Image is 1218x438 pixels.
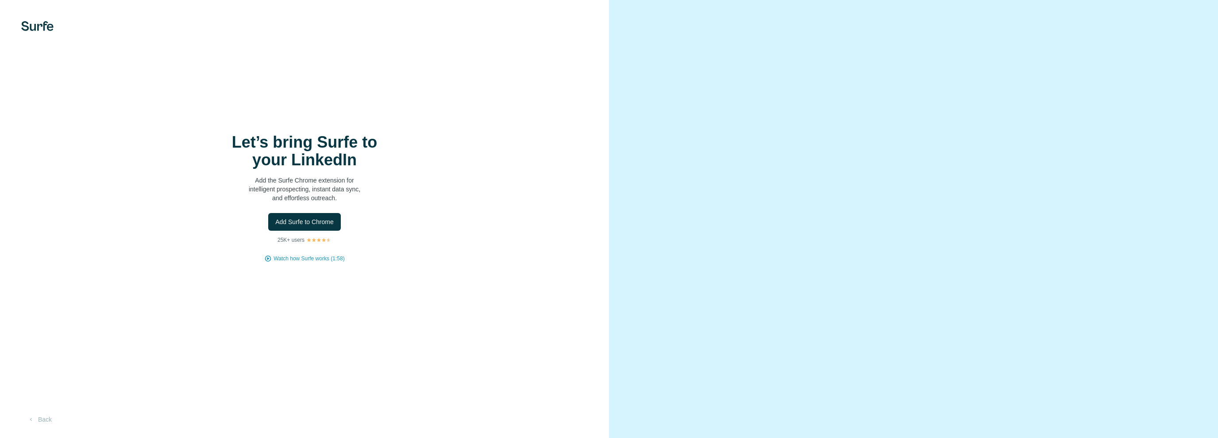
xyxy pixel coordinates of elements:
img: Surfe's logo [21,21,54,31]
button: Watch how Surfe works (1:58) [274,255,344,263]
button: Back [21,411,58,427]
button: Add Surfe to Chrome [268,213,341,231]
span: Add Surfe to Chrome [275,217,334,226]
h1: Let’s bring Surfe to your LinkedIn [216,133,393,169]
p: Add the Surfe Chrome extension for intelligent prospecting, instant data sync, and effortless out... [216,176,393,202]
img: Rating Stars [306,237,331,243]
p: 25K+ users [278,236,304,244]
